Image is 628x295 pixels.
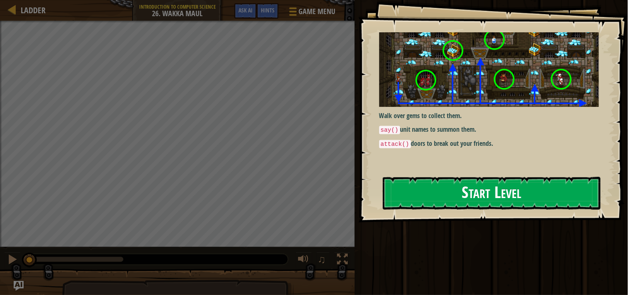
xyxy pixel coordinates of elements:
code: say() [379,126,400,134]
p: doors to break out your friends. [379,139,606,149]
button: Ask AI [234,3,257,19]
a: Ladder [17,5,46,16]
img: Wakka maul [379,32,606,107]
button: Ctrl + P: Pause [4,252,21,269]
span: Ladder [21,5,46,16]
p: unit names to summon them. [379,125,606,135]
button: Game Menu [283,3,340,23]
code: attack() [379,140,411,148]
button: Ask AI [14,281,24,291]
button: ♫ [316,252,330,269]
span: Ask AI [238,6,253,14]
button: Toggle fullscreen [334,252,351,269]
span: ♫ [318,253,326,266]
span: Game Menu [298,6,335,17]
p: Walk over gems to collect them. [379,111,606,121]
button: Adjust volume [296,252,312,269]
span: Hints [261,6,274,14]
button: Start Level [383,177,601,210]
